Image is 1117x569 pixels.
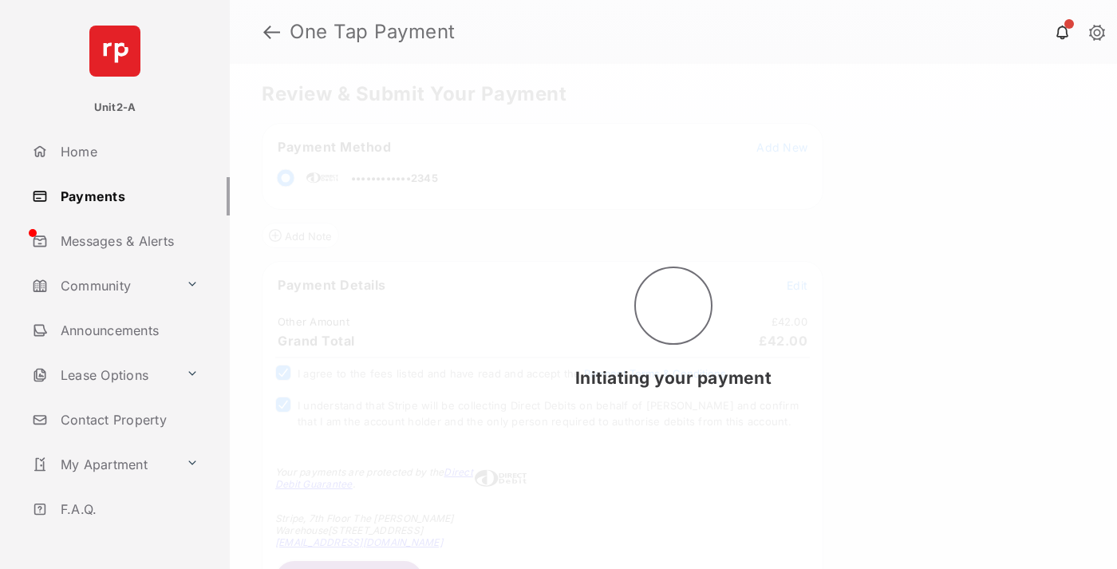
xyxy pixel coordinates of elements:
[290,22,456,41] strong: One Tap Payment
[89,26,140,77] img: svg+xml;base64,PHN2ZyB4bWxucz0iaHR0cDovL3d3dy53My5vcmcvMjAwMC9zdmciIHdpZHRoPSI2NCIgaGVpZ2h0PSI2NC...
[26,356,180,394] a: Lease Options
[26,401,230,439] a: Contact Property
[26,177,230,215] a: Payments
[26,267,180,305] a: Community
[26,222,230,260] a: Messages & Alerts
[26,490,230,528] a: F.A.Q.
[26,311,230,350] a: Announcements
[26,445,180,484] a: My Apartment
[26,132,230,171] a: Home
[94,100,136,116] p: Unit2-A
[575,368,772,388] span: Initiating your payment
